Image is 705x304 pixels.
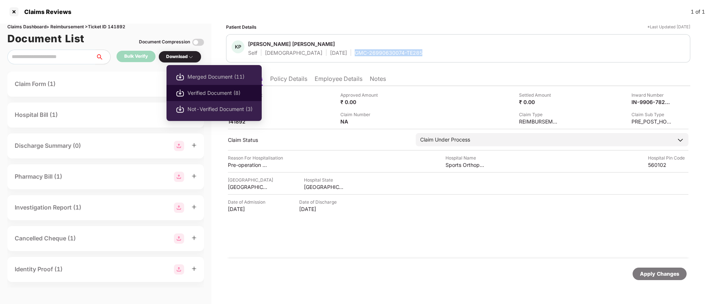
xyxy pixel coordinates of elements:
div: Hospital Pin Code [648,154,688,161]
img: downArrowIcon [677,136,684,144]
div: [GEOGRAPHIC_DATA] [228,183,268,190]
span: search [95,54,110,60]
div: Hospital Bill (1) [15,110,58,119]
span: Not-Verified Document (3) [187,105,253,113]
img: svg+xml;base64,PHN2ZyBpZD0iRG93bmxvYWQtMjB4MjAiIHhtbG5zPSJodHRwOi8vd3d3LnczLm9yZy8yMDAwL3N2ZyIgd2... [176,105,185,114]
div: Claim Sub Type [631,111,672,118]
li: Notes [370,75,386,86]
div: GMC-26990630074-TE285 [355,49,422,56]
div: [DATE] [228,205,268,212]
li: Employee Details [315,75,362,86]
div: [DATE] [330,49,347,56]
div: Hospital State [304,176,344,183]
img: svg+xml;base64,PHN2ZyBpZD0iRG93bmxvYWQtMjB4MjAiIHhtbG5zPSJodHRwOi8vd3d3LnczLm9yZy8yMDAwL3N2ZyIgd2... [176,89,185,97]
div: Date of Discharge [299,199,340,205]
div: [DEMOGRAPHIC_DATA] [265,49,322,56]
div: Document Compression [139,39,190,46]
span: Verified Document (8) [187,89,253,97]
div: Hospital Name [445,154,486,161]
img: svg+xml;base64,PHN2ZyBpZD0iR3JvdXBfMjg4MTMiIGRhdGEtbmFtZT0iR3JvdXAgMjg4MTMiIHhtbG5zPSJodHRwOi8vd3... [174,264,184,275]
img: svg+xml;base64,PHN2ZyBpZD0iR3JvdXBfMjg4MTMiIGRhdGEtbmFtZT0iR3JvdXAgMjg4MTMiIHhtbG5zPSJodHRwOi8vd3... [174,172,184,182]
div: IN-9906-7823276 [631,99,672,105]
span: plus [192,143,197,148]
div: 1 of 1 [691,8,705,16]
div: Apply Changes [640,270,679,278]
div: Claims Reviews [20,8,71,15]
div: Pre-operation checkup [228,161,268,168]
img: svg+xml;base64,PHN2ZyBpZD0iRHJvcGRvd24tMzJ4MzIiIHhtbG5zPSJodHRwOi8vd3d3LnczLm9yZy8yMDAwL3N2ZyIgd2... [188,54,194,60]
div: Bulk Verify [124,53,148,60]
div: [GEOGRAPHIC_DATA] [228,176,273,183]
div: Discharge Summary (0) [15,141,81,150]
div: Investigation Report (1) [15,203,81,212]
div: NA [340,118,381,125]
div: Reason For Hospitalisation [228,154,283,161]
div: REIMBURSEMENT [519,118,559,125]
div: 560102 [648,161,688,168]
div: Claim Status [228,136,408,143]
button: search [95,50,111,64]
span: Merged Document (11) [187,73,253,81]
div: Claim Type [519,111,559,118]
span: plus [192,204,197,210]
span: plus [192,174,197,179]
div: Claim Number [340,111,381,118]
div: *Last Updated [DATE] [647,24,690,31]
div: Settled Amount [519,92,559,99]
div: [PERSON_NAME] [PERSON_NAME] [248,40,335,47]
div: ₹ 0.00 [519,99,559,105]
div: Date of Admission [228,199,268,205]
li: Policy Details [270,75,307,86]
h1: Document List [7,31,85,47]
div: [GEOGRAPHIC_DATA] [304,183,344,190]
img: svg+xml;base64,PHN2ZyBpZD0iR3JvdXBfMjg4MTMiIGRhdGEtbmFtZT0iR3JvdXAgMjg4MTMiIHhtbG5zPSJodHRwOi8vd3... [174,203,184,213]
img: svg+xml;base64,PHN2ZyBpZD0iR3JvdXBfMjg4MTMiIGRhdGEtbmFtZT0iR3JvdXAgMjg4MTMiIHhtbG5zPSJodHRwOi8vd3... [174,233,184,244]
div: Inward Number [631,92,672,99]
div: Sports Orthopedics Institute [445,161,486,168]
div: Self [248,49,257,56]
img: svg+xml;base64,PHN2ZyBpZD0iVG9nZ2xlLTMyeDMyIiB4bWxucz0iaHR0cDovL3d3dy53My5vcmcvMjAwMC9zdmciIHdpZH... [192,36,204,48]
div: Claims Dashboard > Reimbursement > Ticket ID 141892 [7,24,204,31]
span: plus [192,266,197,271]
div: Patient Details [226,24,257,31]
div: Download [166,53,194,60]
div: Approved Amount [340,92,381,99]
div: Identity Proof (1) [15,265,62,274]
div: PRE_POST_HOSPITALIZATION_REIMBURSEMENT [631,118,672,125]
div: Pharmacy Bill (1) [15,172,62,181]
div: [DATE] [299,205,340,212]
img: svg+xml;base64,PHN2ZyBpZD0iR3JvdXBfMjg4MTMiIGRhdGEtbmFtZT0iR3JvdXAgMjg4MTMiIHhtbG5zPSJodHRwOi8vd3... [174,141,184,151]
span: plus [192,235,197,240]
div: Claim Under Process [420,136,470,144]
div: Claim Form (1) [15,79,56,89]
div: Cancelled Cheque (1) [15,234,76,243]
div: KP [232,40,244,53]
div: ₹ 0.00 [340,99,381,105]
img: svg+xml;base64,PHN2ZyBpZD0iRG93bmxvYWQtMjB4MjAiIHhtbG5zPSJodHRwOi8vd3d3LnczLm9yZy8yMDAwL3N2ZyIgd2... [176,72,185,81]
